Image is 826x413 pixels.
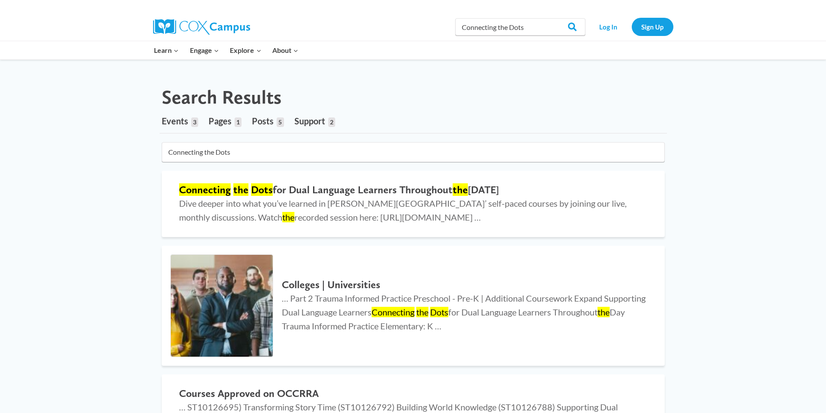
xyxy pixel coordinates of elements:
[277,117,284,127] span: 5
[179,387,647,400] h2: Courses Approved on OCCRRA
[162,109,198,133] a: Events3
[235,117,242,127] span: 1
[162,246,665,366] a: Colleges | Universities Colleges | Universities … Part 2 Trauma Informed Practice Preschool - Pre...
[282,279,647,291] h2: Colleges | Universities
[252,116,274,126] span: Posts
[372,307,415,317] mark: Connecting
[153,19,250,35] img: Cox Campus
[282,212,294,222] mark: the
[209,109,242,133] a: Pages1
[590,18,673,36] nav: Secondary Navigation
[162,171,665,237] a: Connecting the Dotsfor Dual Language Learners Throughoutthe[DATE] Dive deeper into what you’ve le...
[272,45,298,56] span: About
[282,293,646,331] span: … Part 2 Trauma Informed Practice Preschool - Pre-K | Additional Coursework Expand Supporting Dua...
[430,307,448,317] mark: Dots
[162,116,188,126] span: Events
[179,198,627,222] span: Dive deeper into what you’ve learned in [PERSON_NAME][GEOGRAPHIC_DATA]’ self-paced courses by joi...
[209,116,232,126] span: Pages
[171,255,273,357] img: Colleges | Universities
[632,18,673,36] a: Sign Up
[233,183,248,196] mark: the
[252,109,284,133] a: Posts5
[179,183,231,196] mark: Connecting
[149,41,304,59] nav: Primary Navigation
[162,86,281,109] h1: Search Results
[191,117,198,127] span: 3
[328,117,335,127] span: 2
[251,183,273,196] mark: Dots
[230,45,261,56] span: Explore
[453,183,468,196] mark: the
[597,307,610,317] mark: the
[162,142,665,162] input: Search for...
[190,45,219,56] span: Engage
[416,307,428,317] mark: the
[294,116,325,126] span: Support
[455,18,585,36] input: Search Cox Campus
[294,109,335,133] a: Support2
[179,184,647,196] h2: for Dual Language Learners Throughout [DATE]
[590,18,627,36] a: Log In
[154,45,179,56] span: Learn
